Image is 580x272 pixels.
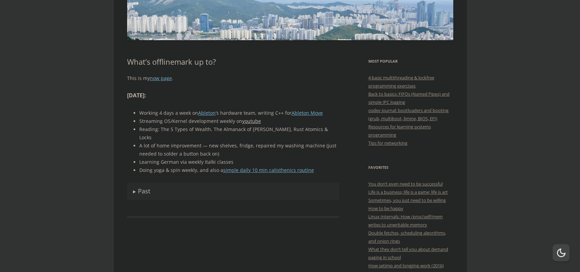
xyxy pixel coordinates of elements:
a: simple daily 10 min calisthenics routine [223,167,314,173]
li: Doing yoga & spin weekly, and also a [139,166,339,174]
a: How to be happy [368,205,403,211]
a: You don’t even need to be successful [368,181,443,187]
a: Resources for learning systems programming [368,124,431,138]
a: youtube [242,118,261,124]
a: Sometimes, you just need to be willing [368,197,446,203]
span: Past [138,187,150,195]
a: osdev journal: bootloaders and booting (grub, multiboot, limine, BIOS, EFI) [368,107,449,122]
a: Ableton [198,110,216,116]
a: Tips for networking [368,140,407,146]
a: 4 basic multithreading & lockfree programming exercises [368,75,434,89]
li: A lot of home improvement — new shelves, fridge, repaired my washing machine (just needed to sold... [139,142,339,158]
h3: Favorites [368,163,453,172]
li: Learning German via weekly Italki classes [139,158,339,166]
strong: [DATE] [127,92,144,99]
a: Back to basics: FIFOs (Named Pipes) and simple IPC logging [368,91,450,105]
h1: What’s offlinemark up to? [127,57,339,66]
li: Working 4 days a week on ‘s hardware team, writing C++ for [139,109,339,117]
h3: : [127,91,339,101]
a: Life is a business; life is a game; life is art [368,189,448,195]
a: What they don’t tell you about demand paging in school [368,246,448,260]
h3: Most Popular [368,57,453,65]
a: Linux Internals: How /proc/self/mem writes to unwritable memory [368,213,443,228]
li: Streaming OS/Kernel development weekly on [139,117,339,125]
a: How setjmp and longjmp work (2016) [368,262,444,269]
a: Double fetches, scheduling algorithms, and onion rings [368,230,446,244]
summary: Past [127,182,339,200]
p: This is my . [127,74,339,82]
li: Reading: The 5 Types of Wealth, The Almanack of [PERSON_NAME], Rust Atomics & Locks [139,125,339,142]
a: Ableton Move [292,110,323,116]
a: now page [150,75,172,81]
